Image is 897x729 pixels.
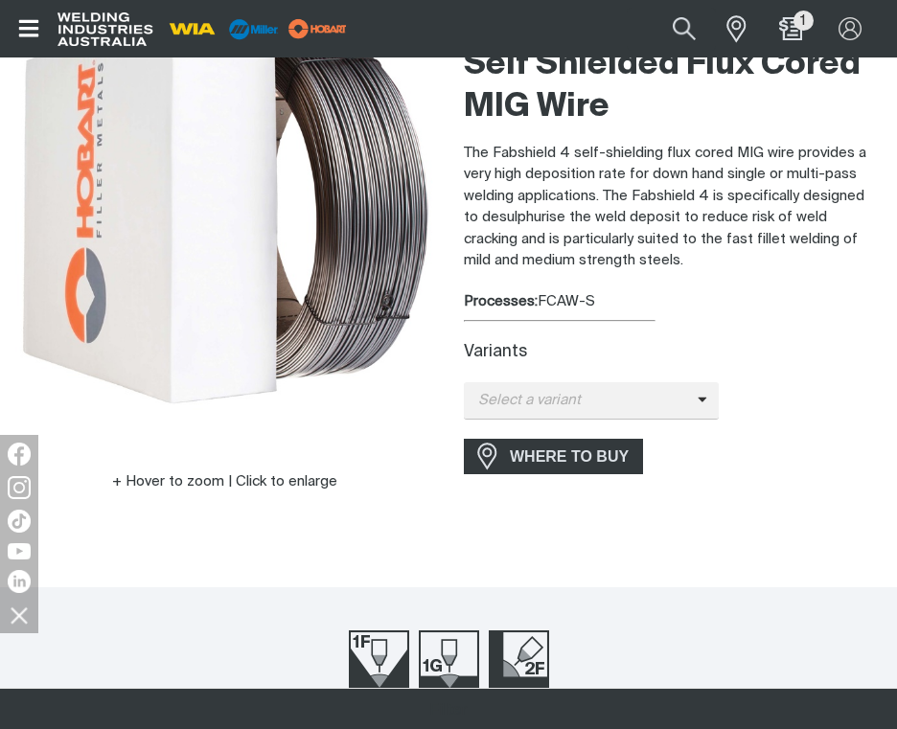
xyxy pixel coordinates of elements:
a: WHERE TO BUY [464,439,643,474]
p: The Fabshield 4 self-shielding flux cored MIG wire provides a very high deposition rate for down ... [464,143,882,272]
img: YouTube [8,543,31,559]
label: Variants [464,344,527,360]
img: hide socials [3,599,35,631]
img: Welding Position 1F [349,630,409,691]
img: Instagram [8,476,31,499]
div: FCAW-S [464,291,882,313]
button: Search products [652,8,717,51]
span: WHERE TO BUY [497,442,641,472]
span: Filter [429,696,467,721]
span: Select a variant [464,390,698,412]
input: Product name or item number... [627,8,716,51]
img: TikTok [8,510,31,533]
img: LinkedIn [8,570,31,593]
button: Hover to zoom | Click to enlarge [101,470,349,493]
strong: Processes: [464,294,538,308]
img: Welding Position 2F [489,630,549,691]
button: Opens a panel where you can apply filters to the list of variants on the page. [416,696,482,721]
section: Filters for variants [8,696,889,721]
img: Facebook [8,443,31,466]
img: Welding Position 1G [419,630,479,691]
h2: Self Shielded Flux Cored MIG Wire [464,44,882,128]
